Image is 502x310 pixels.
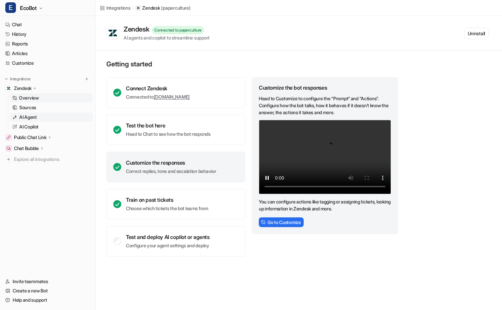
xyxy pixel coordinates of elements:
button: Integrations [3,76,33,82]
img: Zendesk [7,86,11,90]
a: [DOMAIN_NAME] [154,94,190,100]
p: Choose which tickets the bot learns from [126,205,208,212]
div: Test the bot here [126,122,211,129]
p: Overview [19,95,39,101]
p: Configure your agent settings and deploy [126,242,210,249]
div: Integrations [106,4,131,11]
img: CstomizeIcon [261,220,265,224]
span: E [5,2,16,13]
p: You can configure actions like tagging or assigning tickets, looking up information in Zendesk an... [259,198,391,212]
div: Connect Zendesk [126,85,190,92]
button: Uninstall [464,28,489,39]
a: Sources [10,103,93,112]
p: Connected to [126,94,190,100]
a: Zendesk(paperculture) [136,5,190,11]
p: AI Copilot [19,123,39,130]
span: EcoBot [20,3,37,13]
span: / [133,5,134,11]
a: Integrations [100,4,131,11]
div: Zendesk [124,25,152,33]
div: Connected to paperculture [152,26,204,34]
img: Chat Bubble [7,146,11,150]
div: Test and deploy AI copilot or agents [126,234,210,240]
p: Chat Bubble [14,145,39,152]
p: Zendesk [142,5,160,11]
a: AI Agent [10,113,93,122]
button: Go to Customize [259,217,304,227]
video: Your browser does not support the video tag. [259,120,391,194]
a: Reports [3,39,93,48]
p: Correct replies, tone and escalation behavior [126,168,216,175]
p: Zendesk [14,85,32,92]
img: Zendesk logo [108,29,118,37]
a: Chat [3,20,93,29]
a: Help and support [3,295,93,305]
a: Create a new Bot [3,286,93,295]
a: Invite teammates [3,277,93,286]
p: Head to Chat to see how the bot responds [126,131,211,137]
div: Customize the responses [126,159,216,166]
p: ( paperculture ) [161,5,190,11]
a: AI Copilot [10,122,93,131]
p: Sources [19,104,36,111]
div: Customize the bot responses [259,84,391,91]
a: Overview [10,93,93,103]
a: History [3,30,93,39]
p: AI Agent [19,114,37,120]
a: Articles [3,49,93,58]
p: Integrations [10,76,31,82]
span: Explore all integrations [14,154,90,165]
div: Train on past tickets [126,196,208,203]
img: menu_add.svg [84,77,89,81]
a: Customize [3,58,93,68]
p: Head to Customize to configure the “Prompt” and “Actions”. Configure how the bot talks, how it be... [259,95,391,116]
p: Public Chat Link [14,134,47,141]
img: Public Chat Link [7,135,11,139]
img: expand menu [4,77,9,81]
img: explore all integrations [5,156,12,163]
div: AI agents and copilot to streamline support [124,34,210,41]
a: Explore all integrations [3,155,93,164]
p: Getting started [106,60,399,68]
